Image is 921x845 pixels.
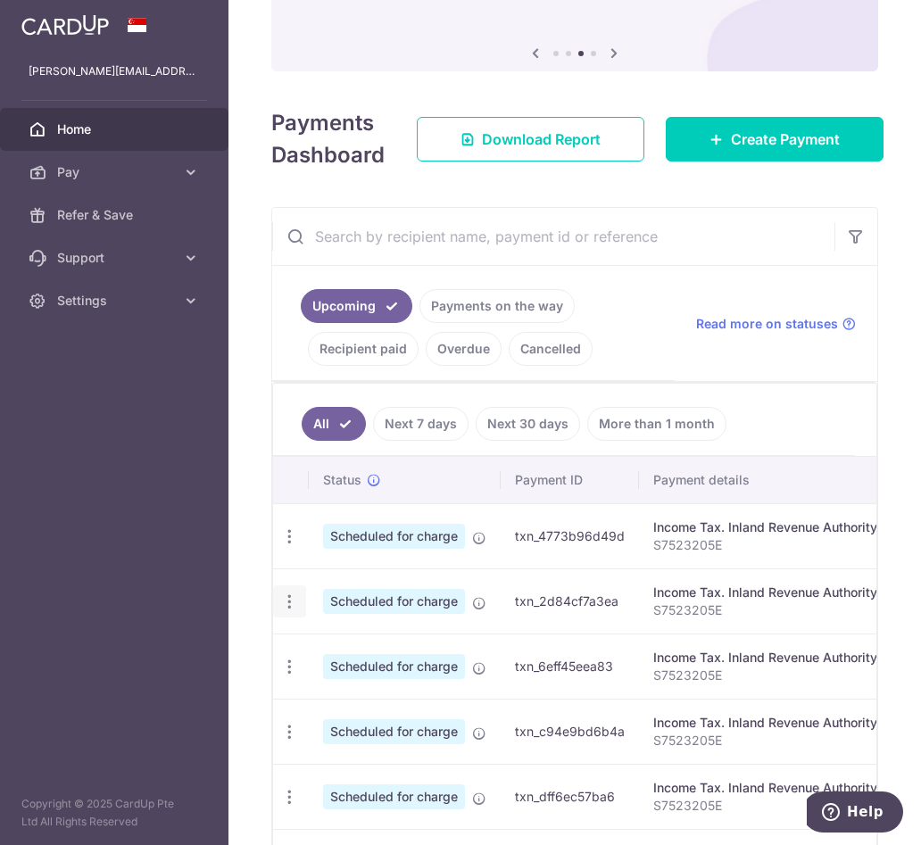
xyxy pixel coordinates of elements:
[57,163,175,181] span: Pay
[302,407,366,441] a: All
[501,699,639,764] td: txn_c94e9bd6b4a
[587,407,726,441] a: More than 1 month
[323,471,361,489] span: Status
[57,120,175,138] span: Home
[373,407,469,441] a: Next 7 days
[323,654,465,679] span: Scheduled for charge
[323,524,465,549] span: Scheduled for charge
[696,315,838,333] span: Read more on statuses
[272,208,834,265] input: Search by recipient name, payment id or reference
[501,568,639,634] td: txn_2d84cf7a3ea
[323,589,465,614] span: Scheduled for charge
[417,117,644,162] a: Download Report
[501,634,639,699] td: txn_6eff45eea83
[501,503,639,568] td: txn_4773b96d49d
[57,249,175,267] span: Support
[482,128,601,150] span: Download Report
[501,457,639,503] th: Payment ID
[731,128,840,150] span: Create Payment
[476,407,580,441] a: Next 30 days
[57,292,175,310] span: Settings
[57,206,175,224] span: Refer & Save
[426,332,502,366] a: Overdue
[509,332,593,366] a: Cancelled
[301,289,412,323] a: Upcoming
[323,719,465,744] span: Scheduled for charge
[696,315,856,333] a: Read more on statuses
[21,14,109,36] img: CardUp
[666,117,884,162] a: Create Payment
[501,764,639,829] td: txn_dff6ec57ba6
[308,332,419,366] a: Recipient paid
[271,107,385,171] h4: Payments Dashboard
[419,289,575,323] a: Payments on the way
[323,784,465,809] span: Scheduled for charge
[29,62,200,80] p: [PERSON_NAME][EMAIL_ADDRESS][DOMAIN_NAME]
[807,791,903,836] iframe: Opens a widget where you can find more information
